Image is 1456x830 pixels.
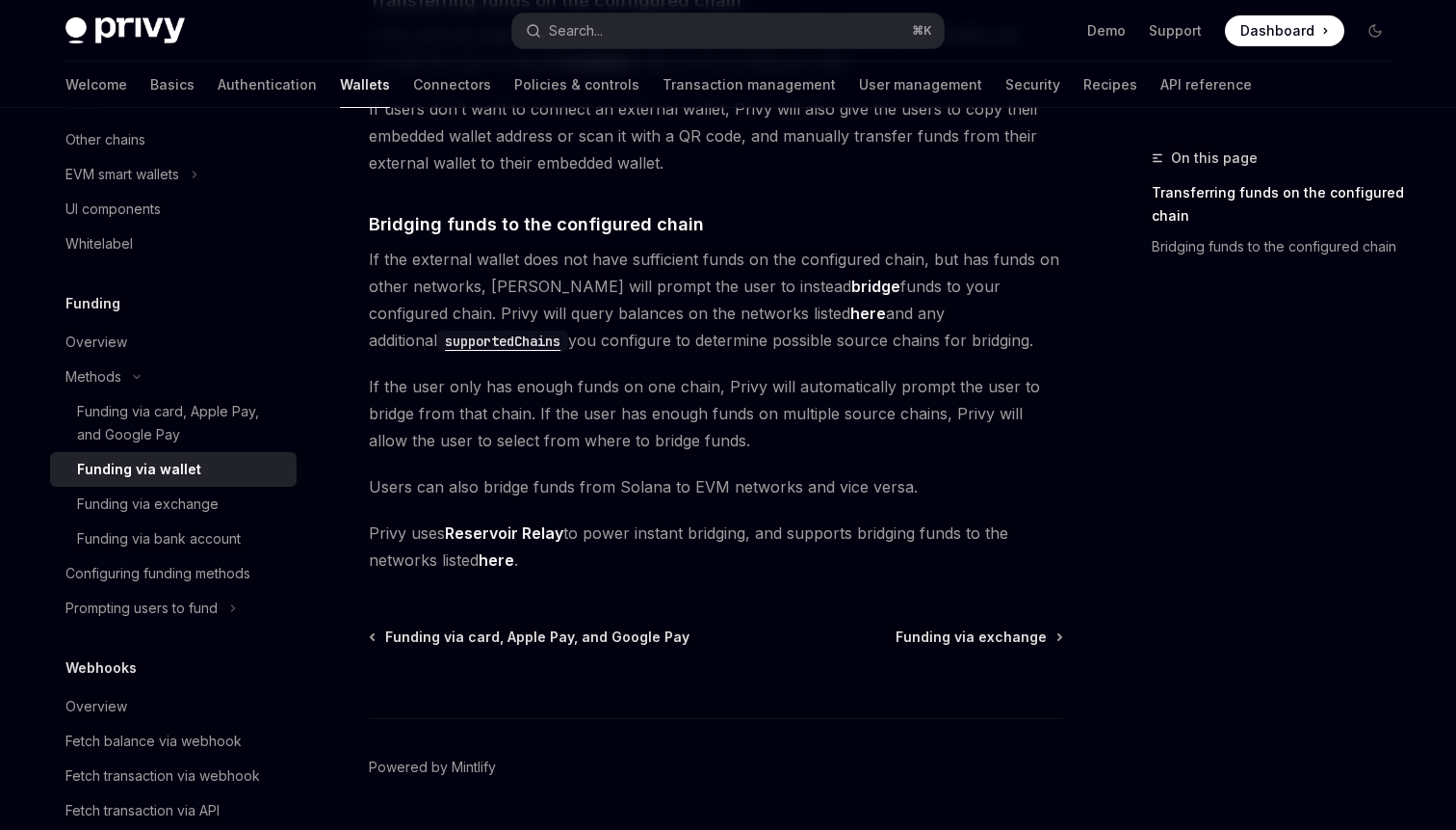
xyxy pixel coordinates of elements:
[50,522,297,556] a: Funding via bank account
[65,128,145,151] div: Other chains
[150,62,195,108] a: Basics
[77,527,241,550] div: Funding via bank account
[1160,62,1252,108] a: API reference
[50,227,297,261] a: Whitelabel
[1152,177,1406,231] a: Transferring funds on the configured chain
[896,628,1061,647] a: Funding via exchange
[1005,62,1060,108] a: Security
[514,62,639,108] a: Policies & controls
[77,400,285,446] div: Funding via card, Apple Pay, and Google Pay
[65,764,260,788] div: Fetch transaction via webhook
[1171,147,1258,170] span: On this page
[549,19,603,42] div: Search...
[369,95,1063,176] span: If users don’t want to connect an external wallet, Privy will also give the users to copy their e...
[65,331,127,354] div: Overview
[65,799,220,822] div: Fetch transaction via API
[65,695,127,718] div: Overview
[1083,62,1137,108] a: Recipes
[50,689,297,724] a: Overview
[663,62,836,108] a: Transaction management
[340,62,390,108] a: Wallets
[50,759,297,793] a: Fetch transaction via webhook
[65,17,185,44] img: dark logo
[1360,15,1391,46] button: Toggle dark mode
[369,473,1063,500] span: Users can also bridge funds from Solana to EVM networks and vice versa.
[850,304,886,324] a: here
[77,458,201,481] div: Funding via wallet
[445,523,563,544] a: Reservoir Relay
[50,793,297,828] a: Fetch transaction via API
[1087,21,1126,40] a: Demo
[1152,231,1406,262] a: Bridging funds to the configured chain
[65,163,179,186] div: EVM smart wallets
[50,724,297,759] a: Fetch balance via webhook
[437,331,568,352] code: supportedChains
[1149,21,1202,40] a: Support
[65,292,120,315] h5: Funding
[77,493,219,516] div: Funding via exchange
[65,232,133,255] div: Whitelabel
[369,520,1063,574] span: Privy uses to power instant bridging, and supports bridging funds to the networks listed .
[369,373,1063,454] span: If the user only has enough funds on one chain, Privy will automatically prompt the user to bridg...
[369,246,1063,354] span: If the external wallet does not have sufficient funds on the configured chain, but has funds on o...
[218,62,317,108] a: Authentication
[65,62,127,108] a: Welcome
[512,13,944,48] button: Search...⌘K
[371,628,689,647] a: Funding via card, Apple Pay, and Google Pay
[859,62,982,108] a: User management
[369,211,704,237] span: Bridging funds to the configured chain
[50,325,297,360] a: Overview
[65,656,137,680] h5: Webhooks
[912,23,932,39] span: ⌘ K
[896,628,1047,647] span: Funding via exchange
[50,452,297,487] a: Funding via wallet
[413,62,491,108] a: Connectors
[65,730,242,753] div: Fetch balance via webhook
[50,394,297,452] a: Funding via card, Apple Pay, and Google Pay
[437,331,568,350] a: supportedChains
[50,192,297,227] a: UI components
[50,556,297,591] a: Configuring funding methods
[65,198,161,221] div: UI components
[479,550,514,571] a: here
[65,365,121,388] div: Methods
[50,487,297,522] a: Funding via exchange
[65,562,250,585] div: Configuring funding methods
[369,758,496,777] a: Powered by Mintlify
[50,122,297,157] a: Other chains
[1240,21,1314,40] span: Dashboard
[1225,15,1344,46] a: Dashboard
[385,628,689,647] span: Funding via card, Apple Pay, and Google Pay
[65,597,218,620] div: Prompting users to fund
[851,277,900,296] strong: bridge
